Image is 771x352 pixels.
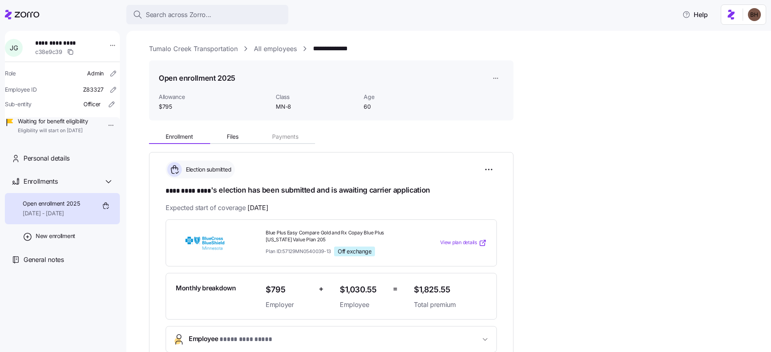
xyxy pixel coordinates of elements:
span: Employee ID [5,86,37,94]
span: Off exchange [338,248,371,255]
span: View plan details [440,239,477,247]
img: BlueCross BlueShield of Minnesota [176,234,234,252]
span: Employee [340,300,386,310]
span: Enrollment [166,134,193,140]
span: Employer [266,300,312,310]
span: Class [276,93,357,101]
span: J G [10,45,18,51]
span: Files [227,134,239,140]
span: Blue Plus Easy Compare Gold and Rx Copay Blue Plus [US_STATE] Value Plan 205 [266,230,407,243]
span: $1,825.55 [414,283,487,296]
span: 60 [364,103,445,111]
span: $795 [159,103,269,111]
span: Allowance [159,93,269,101]
a: View plan details [440,239,487,247]
a: Tumalo Creek Transportation [149,44,238,54]
span: $795 [266,283,312,296]
span: General notes [23,255,64,265]
span: Payments [272,134,298,140]
h1: Open enrollment 2025 [159,73,235,83]
span: Sub-entity [5,100,32,108]
span: MN-8 [276,103,357,111]
span: Enrollments [23,176,58,187]
span: Role [5,69,16,77]
span: + [319,283,324,295]
a: All employees [254,44,297,54]
span: $1,030.55 [340,283,386,296]
span: Admin [87,69,104,77]
span: Personal details [23,153,70,163]
span: Plan ID: 57129MN0540039-13 [266,248,331,255]
span: [DATE] [247,203,268,213]
span: Z83327 [83,86,104,94]
span: = [393,283,398,295]
span: Monthly breakdown [176,283,236,293]
button: Help [676,6,714,23]
span: Age [364,93,445,101]
h1: 's election has been submitted and is awaiting carrier application [166,185,497,196]
span: c38e9c39 [35,48,62,56]
img: c3c218ad70e66eeb89914ccc98a2927c [748,8,761,21]
button: Search across Zorro... [126,5,288,24]
span: Search across Zorro... [146,10,211,20]
span: New enrollment [36,232,75,240]
span: Help [682,10,708,19]
span: Total premium [414,300,487,310]
span: Eligibility will start on [DATE] [18,127,88,134]
span: Open enrollment 2025 [23,200,80,208]
span: Expected start of coverage [166,203,268,213]
span: Waiting for benefit eligibility [18,117,88,125]
span: Officer [83,100,100,108]
span: Employee [189,334,272,345]
span: [DATE] - [DATE] [23,209,80,217]
span: Election submitted [183,165,231,174]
